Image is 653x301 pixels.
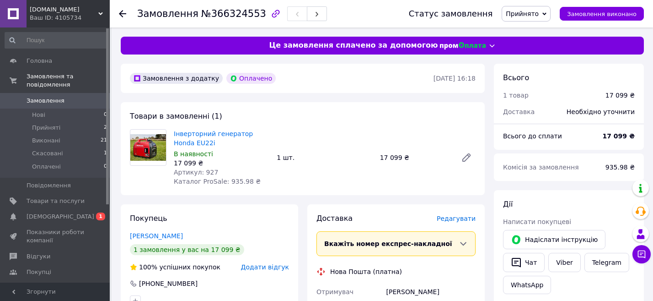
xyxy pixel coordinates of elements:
[324,240,452,247] span: Вкажіть номер експрес-накладної
[316,288,353,296] span: Отримувач
[548,253,580,272] a: Viber
[328,267,404,276] div: Нова Пошта (платна)
[130,244,244,255] div: 1 замовлення у вас на 17 099 ₴
[434,75,476,82] time: [DATE] 16:18
[104,149,107,158] span: 1
[27,197,85,205] span: Товари та послуги
[96,213,105,220] span: 1
[27,57,52,65] span: Головна
[138,279,198,288] div: [PHONE_NUMBER]
[605,91,635,100] div: 17 099 ₴
[130,134,166,161] img: Інверторний генератор Honda EU22i
[241,263,289,271] span: Додати відгук
[27,181,71,190] span: Повідомлення
[104,163,107,171] span: 0
[174,130,253,147] a: Інверторний генератор Honda EU22i
[632,245,651,263] button: Чат з покупцем
[174,159,269,168] div: 17 099 ₴
[119,9,126,18] div: Повернутися назад
[457,148,476,167] a: Редагувати
[174,169,218,176] span: Артикул: 927
[32,149,63,158] span: Скасовані
[130,73,223,84] div: Замовлення з додатку
[130,232,183,240] a: [PERSON_NAME]
[201,8,266,19] span: №366324553
[104,124,107,132] span: 2
[130,263,220,272] div: успішних покупок
[27,213,94,221] span: [DEMOGRAPHIC_DATA]
[503,132,562,140] span: Всього до сплати
[437,215,476,222] span: Редагувати
[130,112,222,120] span: Товари в замовленні (1)
[27,252,50,261] span: Відгуки
[32,163,61,171] span: Оплачені
[269,40,438,51] span: Це замовлення сплачено за допомогою
[503,253,545,272] button: Чат
[503,92,529,99] span: 1 товар
[174,178,261,185] span: Каталог ProSale: 935.98 ₴
[503,200,513,208] span: Дії
[27,97,64,105] span: Замовлення
[603,132,635,140] b: 17 099 ₴
[130,214,167,223] span: Покупець
[32,111,45,119] span: Нові
[137,8,198,19] span: Замовлення
[560,7,644,21] button: Замовлення виконано
[567,11,637,17] span: Замовлення виконано
[503,276,551,294] a: WhatsApp
[605,164,635,171] span: 935.98 ₴
[503,218,571,225] span: Написати покупцеві
[503,164,579,171] span: Комісія за замовлення
[174,150,213,158] span: В наявності
[27,268,51,276] span: Покупці
[409,9,493,18] div: Статус замовлення
[32,124,60,132] span: Прийняті
[506,10,539,17] span: Прийнято
[104,111,107,119] span: 0
[385,284,477,300] div: [PERSON_NAME]
[584,253,629,272] a: Telegram
[503,230,605,249] button: Надіслати інструкцію
[5,32,108,49] input: Пошук
[316,214,353,223] span: Доставка
[561,102,640,122] div: Необхідно уточнити
[273,151,376,164] div: 1 шт.
[30,5,98,14] span: Trendi.shop
[27,72,110,89] span: Замовлення та повідомлення
[101,137,107,145] span: 21
[503,108,535,115] span: Доставка
[32,137,60,145] span: Виконані
[27,228,85,245] span: Показники роботи компанії
[226,73,276,84] div: Оплачено
[30,14,110,22] div: Ваш ID: 4105734
[376,151,454,164] div: 17 099 ₴
[139,263,157,271] span: 100%
[503,73,529,82] span: Всього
